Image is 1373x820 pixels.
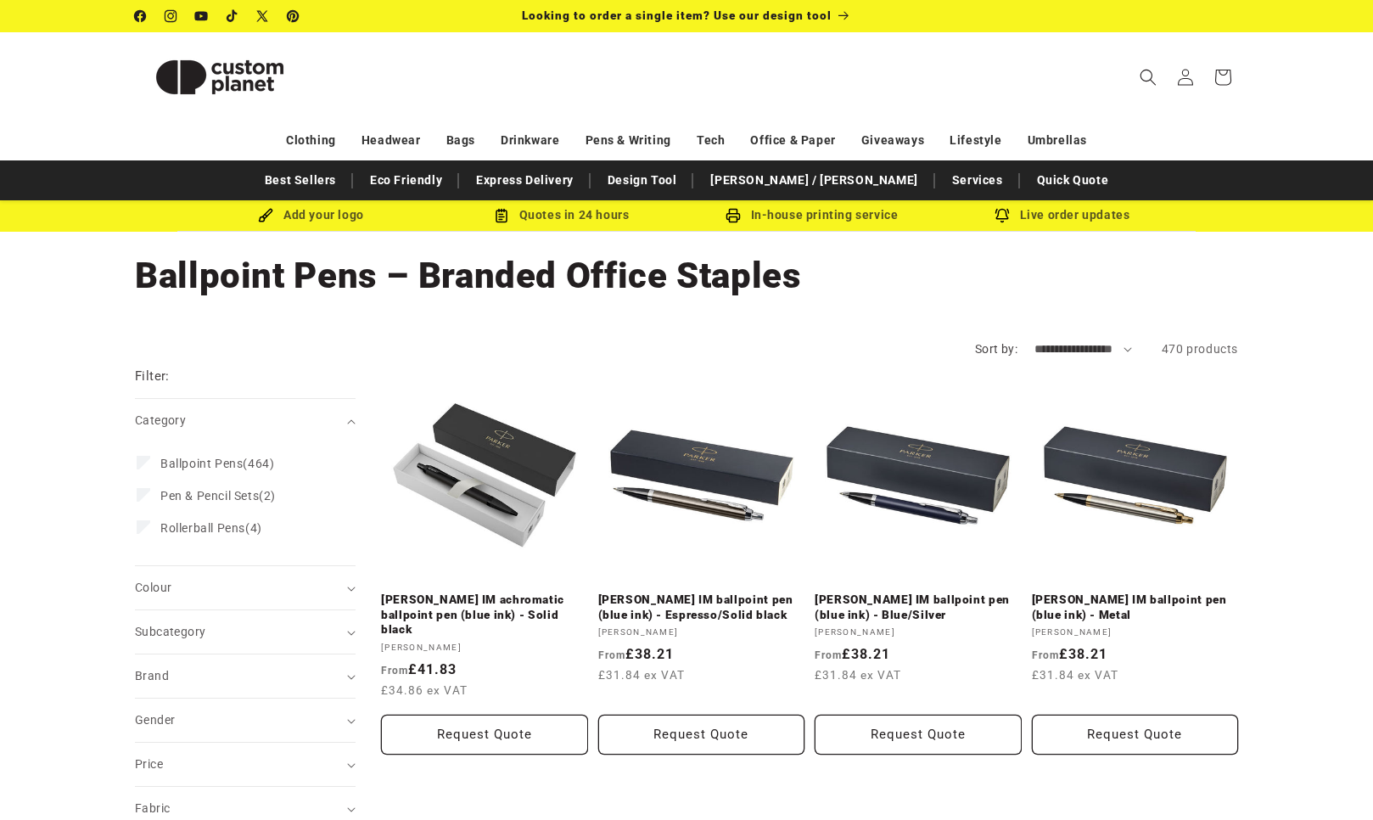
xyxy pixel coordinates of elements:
[160,457,243,470] span: Ballpoint Pens
[598,593,805,622] a: [PERSON_NAME] IM ballpoint pen (blue ink) - Espresso/Solid black
[135,801,170,815] span: Fabric
[446,126,475,155] a: Bags
[135,699,356,742] summary: Gender (0 selected)
[135,654,356,698] summary: Brand (0 selected)
[160,520,262,536] span: (4)
[436,205,686,226] div: Quotes in 24 hours
[129,32,311,121] a: Custom Planet
[258,208,273,223] img: Brush Icon
[135,669,169,682] span: Brand
[135,253,1238,299] h1: Ballpoint Pens – Branded Office Staples
[726,208,741,223] img: In-house printing
[135,399,356,442] summary: Category (0 selected)
[1032,715,1239,755] button: Request Quote
[494,208,509,223] img: Order Updates Icon
[135,757,163,771] span: Price
[1032,593,1239,622] a: [PERSON_NAME] IM ballpoint pen (blue ink) - Metal
[135,39,305,115] img: Custom Planet
[381,715,588,755] button: Request Quote
[950,126,1001,155] a: Lifestyle
[160,521,245,535] span: Rollerball Pens
[598,715,805,755] button: Request Quote
[1129,59,1167,96] summary: Search
[750,126,835,155] a: Office & Paper
[135,625,205,638] span: Subcategory
[1028,166,1118,195] a: Quick Quote
[599,166,686,195] a: Design Tool
[135,413,186,427] span: Category
[381,593,588,637] a: [PERSON_NAME] IM achromatic ballpoint pen (blue ink) - Solid black
[361,126,421,155] a: Headwear
[135,610,356,654] summary: Subcategory (0 selected)
[1162,342,1238,356] span: 470 products
[468,166,582,195] a: Express Delivery
[135,581,171,594] span: Colour
[135,743,356,786] summary: Price
[937,205,1187,226] div: Live order updates
[702,166,926,195] a: [PERSON_NAME] / [PERSON_NAME]
[944,166,1012,195] a: Services
[975,342,1017,356] label: Sort by:
[160,488,276,503] span: (2)
[686,205,937,226] div: In-house printing service
[995,208,1010,223] img: Order updates
[815,593,1022,622] a: [PERSON_NAME] IM ballpoint pen (blue ink) - Blue/Silver
[522,8,832,22] span: Looking to order a single item? Use our design tool
[256,166,345,195] a: Best Sellers
[815,715,1022,755] button: Request Quote
[160,489,259,503] span: Pen & Pencil Sets
[501,126,559,155] a: Drinkware
[160,456,274,471] span: (464)
[861,126,924,155] a: Giveaways
[286,126,336,155] a: Clothing
[361,166,451,195] a: Eco Friendly
[135,566,356,609] summary: Colour (0 selected)
[135,713,175,727] span: Gender
[186,205,436,226] div: Add your logo
[697,126,725,155] a: Tech
[586,126,671,155] a: Pens & Writing
[1028,126,1087,155] a: Umbrellas
[135,367,170,386] h2: Filter:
